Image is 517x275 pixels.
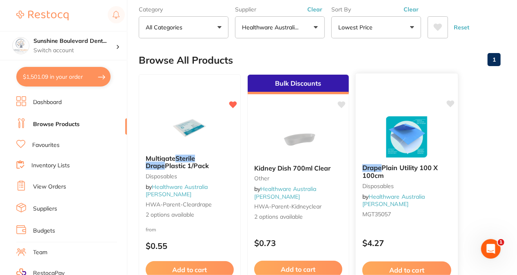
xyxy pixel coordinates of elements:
b: Kidney Dish 700ml Clear [254,164,342,172]
em: Drape [146,162,165,170]
span: 1 [498,239,504,246]
a: Browse Products [33,120,80,129]
span: 2 options available [146,211,234,219]
a: Healthware Australia [PERSON_NAME] [254,185,316,200]
a: Inventory Lists [31,162,70,170]
b: Drape Plain Utility 100 X 100cm [362,164,451,179]
em: Drape [362,164,382,172]
a: View Orders [33,183,66,191]
small: Disposables [146,173,234,180]
span: MGT35057 [362,211,391,218]
span: Kidney Dish 700ml Clear [254,164,331,172]
button: Clear [305,6,325,13]
a: Suppliers [33,205,57,213]
a: Dashboard [33,98,62,106]
p: $0.55 [146,241,234,251]
a: Restocq Logo [16,6,69,25]
button: $1,501.09 in your order [16,67,111,86]
a: Healthware Australia [PERSON_NAME] [146,183,208,198]
span: by [146,183,208,198]
b: Multigate Sterile Drape Plastic 1/Pack [146,155,234,170]
p: Healthware Australia [PERSON_NAME] [242,23,304,31]
button: All Categories [139,16,229,38]
a: Team [33,248,47,257]
iframe: Intercom live chat [481,239,501,259]
span: HWA-parent-kidneyclear [254,203,322,210]
p: Lowest Price [338,23,376,31]
a: Healthware Australia [PERSON_NAME] [362,193,425,208]
img: Drape Plain Utility 100 X 100cm [380,116,433,157]
em: Sterile [175,154,195,162]
button: Lowest Price [331,16,421,38]
span: Plain Utility 100 X 100cm [362,164,438,180]
small: other [254,175,342,182]
span: 2 options available [254,213,342,221]
button: Clear [401,6,421,13]
span: by [254,185,316,200]
div: Bulk Discounts [248,75,349,94]
label: Supplier [235,6,325,13]
img: Sunshine Boulevard Dental [13,38,29,54]
button: Reset [451,16,472,38]
img: Multigate Sterile Drape Plastic 1/Pack [163,107,216,148]
span: by [362,193,425,208]
a: Favourites [32,141,60,149]
p: All Categories [146,23,186,31]
p: Switch account [33,47,116,55]
label: Sort By [331,6,421,13]
img: Restocq Logo [16,11,69,20]
h2: Browse All Products [139,55,233,66]
p: $4.27 [362,238,451,248]
a: 1 [488,51,501,68]
a: Budgets [33,227,55,235]
img: Kidney Dish 700ml Clear [272,117,325,158]
h4: Sunshine Boulevard Dental [33,37,116,45]
p: $0.73 [254,238,342,248]
span: Multigate [146,154,175,162]
label: Category [139,6,229,13]
button: Healthware Australia [PERSON_NAME] [235,16,325,38]
span: HWA-parent-cleardrape [146,201,212,208]
span: Plastic 1/Pack [165,162,209,170]
span: from [146,226,156,233]
small: Disposables [362,182,451,189]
